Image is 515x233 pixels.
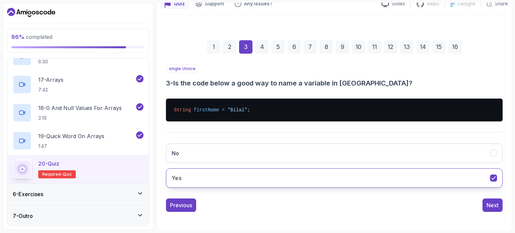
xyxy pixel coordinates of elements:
span: quiz [63,172,72,177]
button: 18-0 And Null Values For Arrays3:19 [13,103,144,122]
button: Next [482,198,503,212]
span: 86 % [11,34,24,40]
button: Share [481,0,508,7]
div: 10 [352,40,365,54]
p: 19 - Quick Word On Arrays [38,132,104,140]
h3: 7 - Outro [13,212,33,220]
span: String [174,107,191,113]
p: single choice [166,64,198,73]
p: Repo [427,0,439,7]
button: 17-Arrays7:42 [13,75,144,94]
p: 20 - Quiz [38,160,59,168]
p: 7:42 [38,86,63,93]
p: Support [205,0,224,7]
div: 7 [303,40,317,54]
button: Previous [166,198,196,212]
span: = [222,107,225,113]
h3: 6 - Exercises [13,190,43,198]
div: 4 [255,40,269,54]
a: Dashboard [7,7,55,18]
p: 3:19 [38,115,122,121]
div: 1 [207,40,220,54]
p: Designs [458,0,475,7]
div: 9 [336,40,349,54]
span: firstName [194,107,219,113]
div: Previous [170,201,192,209]
button: Yes [166,168,503,188]
div: Next [487,201,499,209]
pre: ; [166,99,503,121]
p: 18 - 0 And Null Values For Arrays [38,104,122,112]
button: 20-QuizRequired-quiz [13,160,144,178]
p: Slides [392,0,405,7]
button: 19-Quick Word On Arrays1:47 [13,131,144,150]
h3: 3 - Is the code below a good way to name a variable in [GEOGRAPHIC_DATA]? [166,78,503,88]
button: 6-Exercises [7,183,149,205]
div: 5 [271,40,285,54]
p: 17 - Arrays [38,76,63,84]
p: Any issues? [244,0,272,7]
p: 6:30 [38,58,135,65]
button: No [166,143,503,163]
div: 8 [320,40,333,54]
p: Share [495,0,508,7]
div: 16 [448,40,462,54]
div: 11 [368,40,381,54]
div: 14 [416,40,430,54]
span: Required- [42,172,63,177]
div: 6 [287,40,301,54]
div: 2 [223,40,236,54]
h3: No [172,149,179,157]
div: 12 [384,40,397,54]
a: Slides [376,0,410,7]
div: 3 [239,40,252,54]
button: 7-Outro [7,205,149,227]
div: 15 [432,40,446,54]
span: completed [11,34,52,40]
div: 13 [400,40,413,54]
span: "Bilal" [228,107,247,113]
h3: Yes [172,174,181,182]
p: 1:47 [38,143,104,150]
p: Quiz [174,0,185,7]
